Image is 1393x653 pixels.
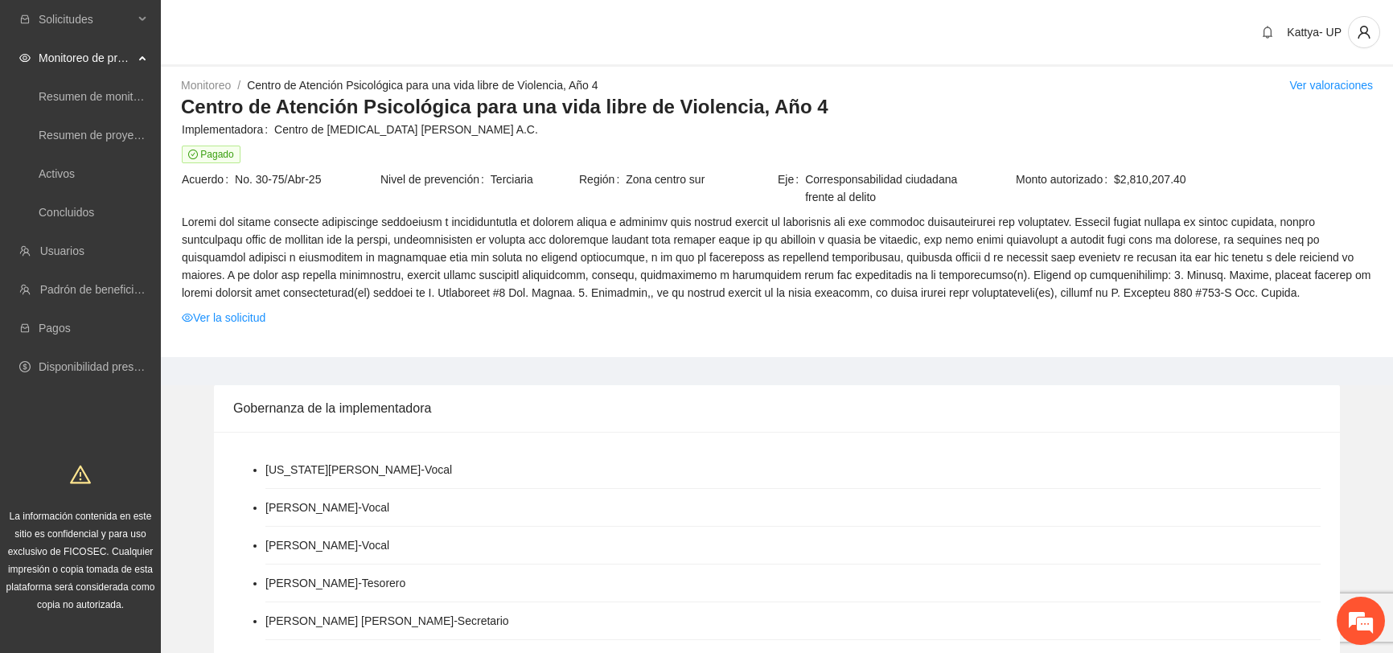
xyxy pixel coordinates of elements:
span: Zona centro sur [626,170,776,188]
span: Centro de [MEDICAL_DATA] [PERSON_NAME] A.C. [274,121,1372,138]
span: Solicitudes [39,3,134,35]
a: Pagos [39,322,71,335]
li: [PERSON_NAME] - Tesorero [265,574,405,592]
span: bell [1255,26,1280,39]
span: Acuerdo [182,170,235,188]
span: / [237,79,240,92]
a: Monitoreo [181,79,231,92]
h3: Centro de Atención Psicológica para una vida libre de Violencia, Año 4 [181,94,1373,120]
span: eye [182,312,193,323]
button: bell [1255,19,1280,45]
span: Implementadora [182,121,274,138]
a: Centro de Atención Psicológica para una vida libre de Violencia, Año 4 [247,79,598,92]
span: La información contenida en este sitio es confidencial y para uso exclusivo de FICOSEC. Cualquier... [6,511,155,610]
span: Pagado [182,146,240,163]
a: Resumen de monitoreo [39,90,156,103]
a: eyeVer la solicitud [182,309,265,326]
span: No. 30-75/Abr-25 [235,170,379,188]
li: [PERSON_NAME] [PERSON_NAME] - Secretario [265,612,509,630]
li: [PERSON_NAME] - Vocal [265,499,389,516]
span: Monitoreo de proyectos [39,42,134,74]
span: check-circle [188,150,198,159]
span: Eje [778,170,805,206]
span: Nivel de prevención [380,170,491,188]
span: warning [70,464,91,485]
span: Región [579,170,626,188]
a: Activos [39,167,75,180]
div: Gobernanza de la implementadora [233,385,1321,431]
a: Resumen de proyectos aprobados [39,129,211,142]
span: Terciaria [491,170,577,188]
a: Padrón de beneficiarios [40,283,158,296]
span: user [1349,25,1379,39]
a: Concluidos [39,206,94,219]
span: Loremi dol sitame consecte adipiscinge seddoeiusm t incididuntutla et dolorem aliqua e adminimv q... [182,213,1372,302]
li: [US_STATE][PERSON_NAME] - Vocal [265,461,452,478]
span: eye [19,52,31,64]
a: Usuarios [40,244,84,257]
a: Disponibilidad presupuestal [39,360,176,373]
span: Corresponsabilidad ciudadana frente al delito [805,170,975,206]
a: Ver valoraciones [1289,79,1373,92]
span: $2,810,207.40 [1114,170,1372,188]
span: Monto autorizado [1016,170,1114,188]
li: [PERSON_NAME] - Vocal [265,536,389,554]
button: user [1348,16,1380,48]
span: Kattya- UP [1287,26,1342,39]
span: inbox [19,14,31,25]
